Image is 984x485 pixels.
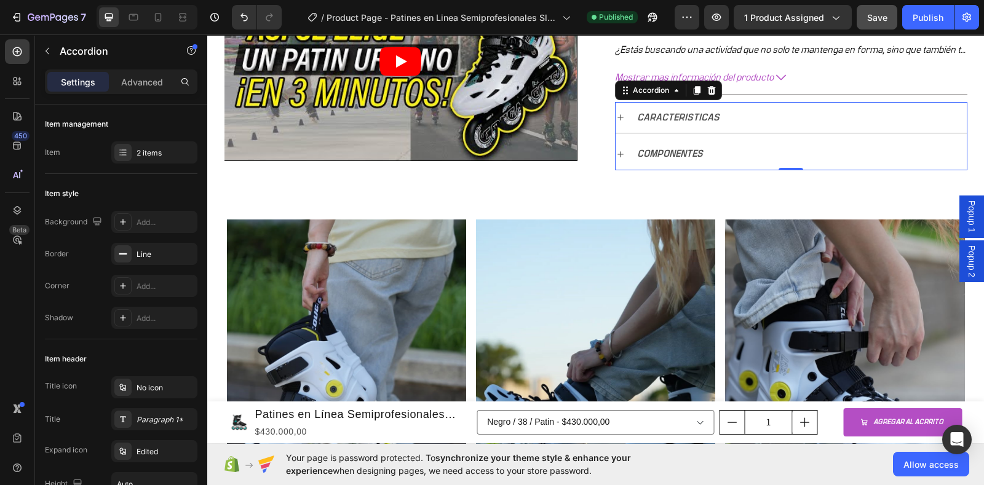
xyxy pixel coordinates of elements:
[137,446,194,457] div: Edited
[81,10,86,25] p: 7
[121,76,163,89] p: Advanced
[45,119,108,130] div: Item management
[45,381,77,392] div: Title icon
[137,313,194,324] div: Add...
[137,382,194,393] div: No icon
[857,5,897,30] button: Save
[45,280,69,291] div: Corner
[327,11,557,24] span: Product Page - Patines en Linea Semiprofesionales Slalom MZS307-C
[137,281,194,292] div: Add...
[9,225,30,235] div: Beta
[137,148,194,159] div: 2 items
[636,374,755,402] button: AGREGAR AL ACRRITO
[585,376,610,400] button: increment
[207,34,984,443] iframe: Design area
[45,353,87,365] div: Item header
[45,414,60,425] div: Title
[172,12,214,42] button: Play
[60,44,164,58] p: Accordion
[286,452,631,476] span: synchronize your theme style & enhance your experience
[423,50,464,61] div: Accordion
[513,376,538,400] button: decrement
[137,249,194,260] div: Line
[744,11,824,24] span: 1 product assigned
[913,11,943,24] div: Publish
[45,248,69,259] div: Border
[47,371,265,390] h1: Patines en Línea Semiprofesionales Slalom MZS307-C
[734,5,852,30] button: 1 product assigned
[903,458,959,471] span: Allow access
[5,5,92,30] button: 7
[137,217,194,228] div: Add...
[45,444,87,455] div: Expand icon
[599,12,633,23] span: Published
[867,12,887,23] span: Save
[45,214,105,231] div: Background
[430,74,512,92] p: CARACTERISTICAS
[45,312,73,323] div: Shadow
[758,166,771,198] span: Popup 1
[430,111,496,128] p: COMPONENTES
[538,376,585,400] input: quantity
[942,425,972,454] div: Open Intercom Messenger
[408,34,566,52] span: Mostrar mas información del producto
[902,5,954,30] button: Publish
[758,211,771,243] span: Popup 2
[12,131,30,141] div: 450
[61,76,95,89] p: Settings
[408,34,760,52] button: Mostrar mas información del producto
[45,147,60,158] div: Item
[137,414,194,425] div: Paragraph 1*
[286,451,679,477] span: Your page is password protected. To when designing pages, we need access to your store password.
[45,188,79,199] div: Item style
[893,452,969,476] button: Allow access
[232,5,282,30] div: Undo/Redo
[321,11,324,24] span: /
[47,390,265,405] div: $430.000,00
[666,381,737,395] div: AGREGAR AL ACRRITO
